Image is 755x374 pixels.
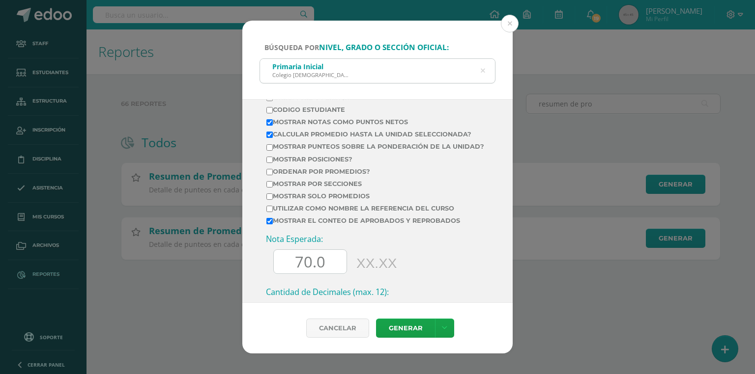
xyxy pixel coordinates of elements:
span: Búsqueda por [264,43,449,52]
div: Colegio [DEMOGRAPHIC_DATA] [PERSON_NAME] [272,71,348,79]
a: Generar [376,319,435,338]
h3: Nota Esperada: [266,234,489,244]
label: Codigo Estudiante [266,106,484,113]
label: Mostrar por secciones [266,180,484,187]
input: Mostrar solo promedios [266,193,273,200]
label: Mostrar solo promedios [266,192,484,200]
label: Calcular promedio hasta la unidad seleccionada? [266,131,484,138]
input: Utilizar como nombre la referencia del curso [266,206,273,212]
label: Utilizar como nombre la referencia del curso [266,205,484,212]
div: Cancelar [306,319,369,338]
button: Close (Esc) [501,15,519,32]
label: Mostrar punteos sobre la ponderación de la unidad? [266,143,484,150]
label: Mostrar el conteo de Aprobados y Reprobados [266,217,484,224]
label: Ordenar por promedios? [266,168,484,175]
input: Mostrar punteos sobre la ponderación de la unidad? [266,144,273,151]
input: Mostrar por secciones [266,181,273,187]
input: Codigo Estudiante [266,107,273,113]
div: Primaria Inicial [272,62,348,71]
input: Calcular promedio hasta la unidad seleccionada? [266,132,273,138]
input: ej. Primero primaria, etc. [260,59,495,83]
h3: Cantidad de Decimales (max. 12): [266,287,489,297]
input: Mostrar Notas Como Puntos Netos [266,119,273,126]
span: XX.XX [356,255,397,270]
label: Mostrar Notas Como Puntos Netos [266,118,484,126]
strong: nivel, grado o sección oficial: [319,42,449,53]
input: Mostrar posiciones? [266,157,273,163]
label: Mostrar posiciones? [266,156,484,163]
input: Ordenar por promedios? [266,169,273,175]
input: Mostrar el conteo de Aprobados y Reprobados [266,218,273,224]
